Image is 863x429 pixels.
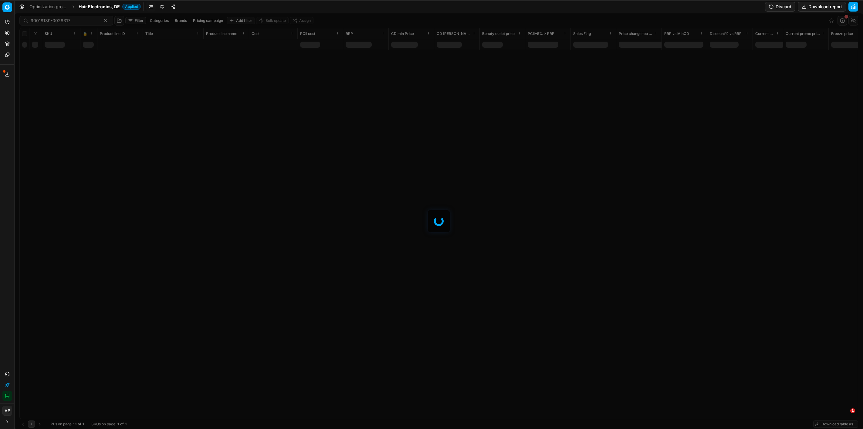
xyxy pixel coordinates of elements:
span: Hair Electronics, DEApplied [79,4,141,10]
span: AB [3,406,12,415]
span: Applied [122,4,141,10]
button: AB [2,406,12,416]
span: 1 [850,408,855,413]
button: Download report [798,2,846,12]
button: Discard [765,2,795,12]
iframe: Intercom live chat [838,408,852,423]
span: Hair Electronics, DE [79,4,120,10]
nav: breadcrumb [29,4,141,10]
a: Optimization groups [29,4,68,10]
